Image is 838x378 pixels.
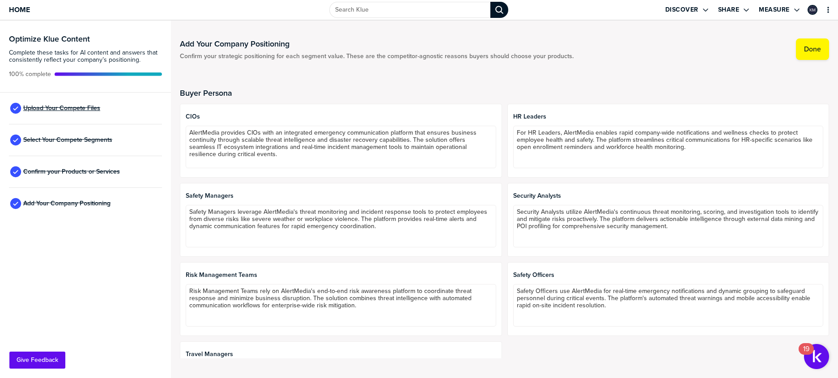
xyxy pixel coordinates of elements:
span: Confirm your strategic positioning for each segment value. These are the competitor-agnostic reas... [180,53,574,60]
div: Search Klue [490,2,508,18]
span: Risk Management Teams [186,272,496,279]
span: Home [9,6,30,13]
textarea: For HR Leaders, AlertMedia enables rapid company-wide notifications and wellness checks to protec... [513,126,823,168]
textarea: Risk Management Teams rely on AlertMedia's end-to-end risk awareness platform to coordinate threa... [186,284,496,327]
span: Add Your Company Positioning [23,200,111,207]
label: Discover [665,6,698,14]
button: Open Resource Center, 19 new notifications [804,344,829,369]
textarea: AlertMedia provides CIOs with an integrated emergency communication platform that ensures busines... [186,126,496,168]
span: Security Analysts [513,192,823,200]
label: Measure [759,6,790,14]
div: 19 [803,349,809,361]
textarea: Safety Officers use AlertMedia for real-time emergency notifications and dynamic grouping to safe... [513,284,823,327]
h2: Buyer Persona [180,89,829,98]
img: 84cfbf81ba379cda479af9dee77e49c5-sml.png [808,6,817,14]
span: Safety Officers [513,272,823,279]
textarea: Security Analysts utilize AlertMedia's continuous threat monitoring, scoring, and investigation t... [513,205,823,247]
span: CIOs [186,113,496,120]
span: Safety Managers [186,192,496,200]
h1: Add Your Company Positioning [180,38,574,49]
span: Select Your Compete Segments [23,136,112,144]
label: Done [804,45,821,54]
h3: Optimize Klue Content [9,35,162,43]
textarea: Safety Managers leverage AlertMedia's threat monitoring and incident response tools to protect em... [186,205,496,247]
input: Search Klue [329,2,490,18]
span: Upload Your Compete Files [23,105,100,112]
span: HR Leaders [513,113,823,120]
span: Travel Managers [186,351,496,358]
a: Edit Profile [807,4,818,16]
span: Active [9,71,51,78]
div: Kacie McDonald [808,5,817,15]
span: Confirm your Products or Services [23,168,120,175]
label: Share [718,6,740,14]
button: Give Feedback [9,352,65,369]
span: Complete these tasks for AI content and answers that consistently reflect your company’s position... [9,49,162,64]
